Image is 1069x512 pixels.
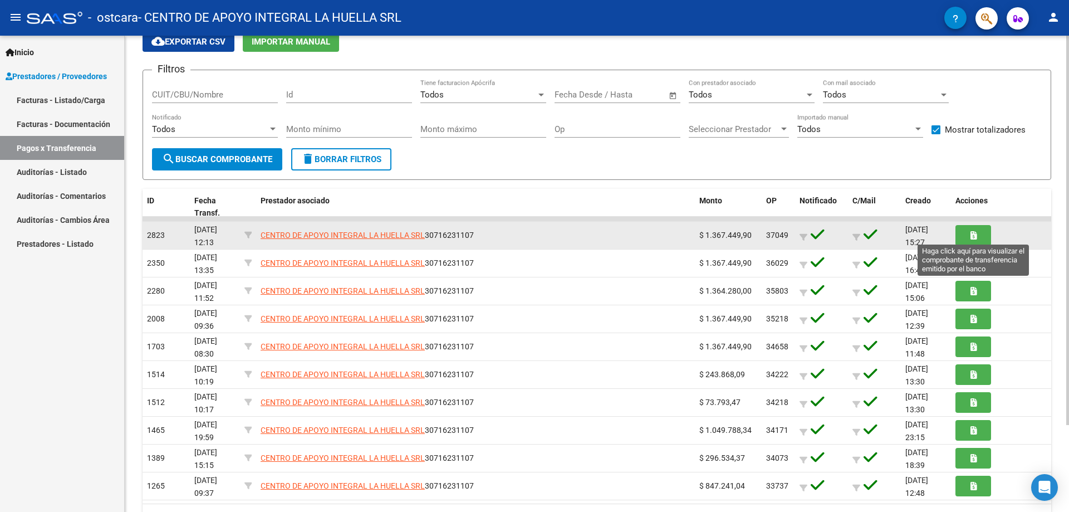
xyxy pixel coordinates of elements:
span: CENTRO DE APOYO INTEGRAL LA HUELLA SRL [261,231,425,240]
span: OP [766,196,777,205]
span: $ 243.868,09 [699,370,745,379]
span: [DATE] 10:17 [194,392,217,414]
mat-icon: menu [9,11,22,24]
mat-icon: cloud_download [151,35,165,48]
span: Exportar CSV [151,37,225,47]
span: $ 1.367.449,90 [699,259,752,267]
span: $ 296.534,37 [699,454,745,462]
span: Inicio [6,46,34,58]
span: Seleccionar Prestador [689,124,779,134]
datatable-header-cell: ID [143,189,190,226]
span: 30716231107 [261,426,474,435]
span: $ 1.049.788,34 [699,426,752,435]
span: $ 1.367.449,90 [699,314,752,323]
span: 2008 [147,314,165,323]
span: CENTRO DE APOYO INTEGRAL LA HUELLA SRL [261,454,425,462]
button: Borrar Filtros [291,148,391,170]
span: 30716231107 [261,259,474,267]
span: 1514 [147,370,165,379]
span: 1465 [147,426,165,435]
span: [DATE] 13:30 [905,392,928,414]
span: [DATE] 15:15 [194,448,217,470]
span: [DATE] 18:39 [905,448,928,470]
span: CENTRO DE APOYO INTEGRAL LA HUELLA SRL [261,370,425,379]
span: 30716231107 [261,286,474,295]
span: [DATE] 09:37 [194,476,217,498]
span: CENTRO DE APOYO INTEGRAL LA HUELLA SRL [261,259,425,267]
span: 34073 [766,454,788,462]
div: Open Intercom Messenger [1031,474,1058,501]
input: Fecha fin [610,90,664,100]
datatable-header-cell: Acciones [951,189,1051,226]
span: 1389 [147,454,165,462]
span: Borrar Filtros [301,154,381,164]
span: CENTRO DE APOYO INTEGRAL LA HUELLA SRL [261,426,425,435]
span: 30716231107 [261,314,474,323]
h3: Filtros [152,61,190,77]
span: [DATE] 15:27 [905,225,928,247]
span: [DATE] 12:39 [905,309,928,330]
span: Acciones [955,196,988,205]
datatable-header-cell: OP [762,189,795,226]
span: $ 1.367.449,90 [699,231,752,240]
span: Todos [152,124,175,134]
span: 30716231107 [261,342,474,351]
span: 36029 [766,259,788,267]
span: 30716231107 [261,370,474,379]
mat-icon: search [162,152,175,165]
span: Todos [420,90,444,100]
input: Fecha inicio [555,90,600,100]
datatable-header-cell: Fecha Transf. [190,189,240,226]
span: CENTRO DE APOYO INTEGRAL LA HUELLA SRL [261,286,425,295]
button: Exportar CSV [143,31,234,52]
datatable-header-cell: Notificado [795,189,848,226]
span: Fecha Transf. [194,196,220,218]
span: $ 73.793,47 [699,398,741,407]
span: Prestador asociado [261,196,330,205]
span: [DATE] 13:30 [905,364,928,386]
span: [DATE] 11:52 [194,281,217,303]
span: 34222 [766,370,788,379]
span: ID [147,196,154,205]
span: 35803 [766,286,788,295]
mat-icon: delete [301,152,315,165]
span: $ 1.364.280,00 [699,286,752,295]
span: 2823 [147,231,165,240]
span: [DATE] 16:45 [905,253,928,275]
datatable-header-cell: C/Mail [848,189,901,226]
mat-icon: person [1047,11,1060,24]
span: CENTRO DE APOYO INTEGRAL LA HUELLA SRL [261,481,425,490]
span: 2280 [147,286,165,295]
span: [DATE] 12:48 [905,476,928,498]
span: [DATE] 12:13 [194,225,217,247]
span: Notificado [800,196,837,205]
span: 1265 [147,481,165,490]
span: 1703 [147,342,165,351]
span: [DATE] 09:36 [194,309,217,330]
span: 30716231107 [261,454,474,462]
span: - ostcara [88,6,138,30]
span: [DATE] 15:06 [905,281,928,303]
span: [DATE] 23:15 [905,420,928,442]
span: 34218 [766,398,788,407]
span: 2350 [147,259,165,267]
span: Todos [689,90,712,100]
span: 1512 [147,398,165,407]
button: Open calendar [667,89,680,102]
span: $ 1.367.449,90 [699,342,752,351]
span: CENTRO DE APOYO INTEGRAL LA HUELLA SRL [261,314,425,323]
span: 35218 [766,314,788,323]
span: 30716231107 [261,398,474,407]
span: Todos [823,90,846,100]
span: 30716231107 [261,231,474,240]
span: Monto [699,196,722,205]
span: 34171 [766,426,788,435]
span: [DATE] 10:19 [194,364,217,386]
datatable-header-cell: Monto [695,189,762,226]
span: 30716231107 [261,481,474,490]
span: [DATE] 19:59 [194,420,217,442]
span: $ 847.241,04 [699,481,745,490]
button: Buscar Comprobante [152,148,282,170]
span: [DATE] 11:48 [905,337,928,358]
datatable-header-cell: Prestador asociado [256,189,695,226]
